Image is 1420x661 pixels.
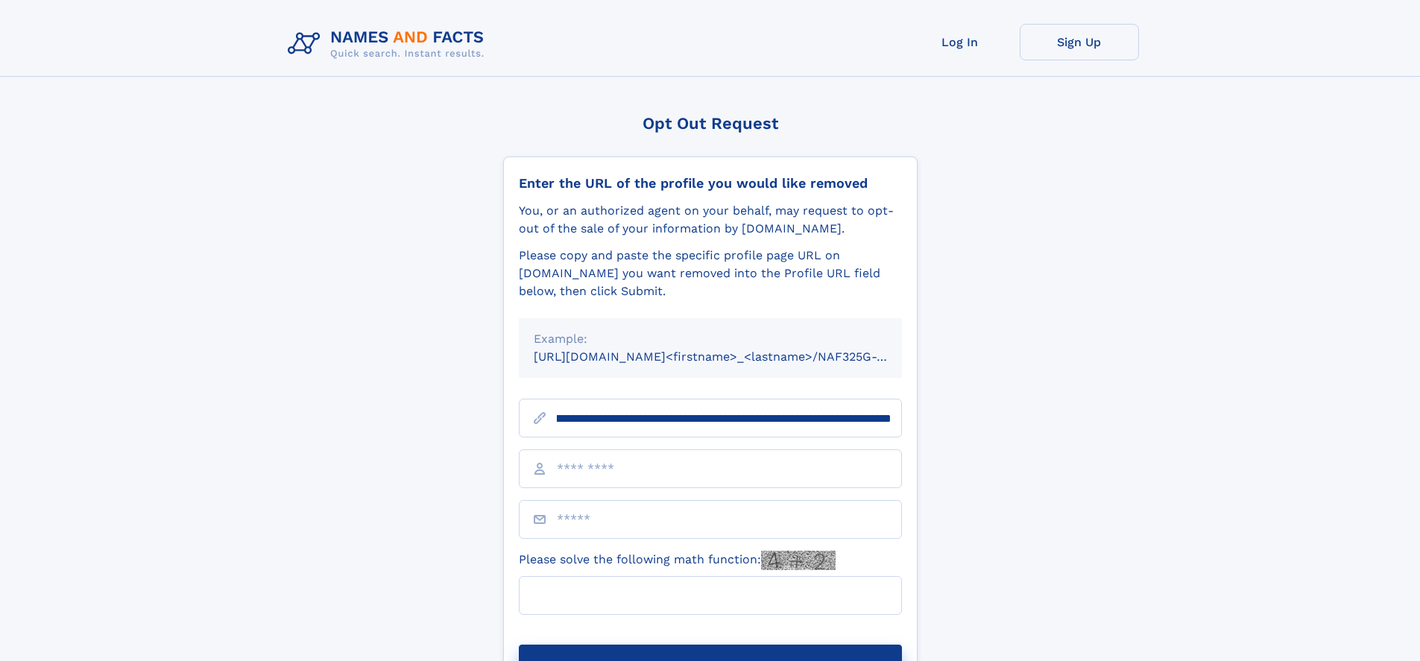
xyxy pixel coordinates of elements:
[900,24,1020,60] a: Log In
[519,202,902,238] div: You, or an authorized agent on your behalf, may request to opt-out of the sale of your informatio...
[1020,24,1139,60] a: Sign Up
[534,330,887,348] div: Example:
[282,24,496,64] img: Logo Names and Facts
[534,350,930,364] small: [URL][DOMAIN_NAME]<firstname>_<lastname>/NAF325G-xxxxxxxx
[519,175,902,192] div: Enter the URL of the profile you would like removed
[503,114,918,133] div: Opt Out Request
[519,247,902,300] div: Please copy and paste the specific profile page URL on [DOMAIN_NAME] you want removed into the Pr...
[519,551,836,570] label: Please solve the following math function:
